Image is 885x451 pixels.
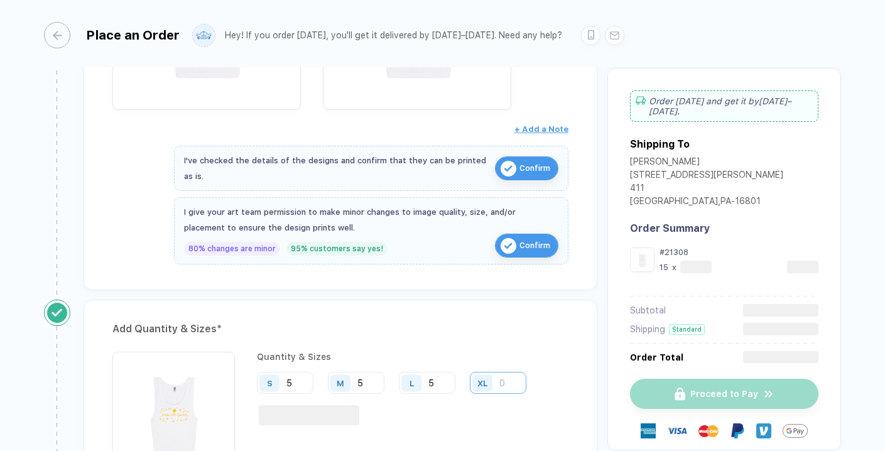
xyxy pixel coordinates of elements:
[630,90,818,122] div: Order [DATE] and get it by [DATE]–[DATE] .
[225,30,562,41] div: Hey! If you order [DATE], you'll get it delivered by [DATE]–[DATE]. Need any help?
[184,153,489,184] div: I've checked the details of the designs and confirm that they can be printed as is.
[184,242,280,256] div: 80% changes are minor
[630,222,818,234] div: Order Summary
[730,423,745,438] img: Paypal
[410,378,414,388] div: L
[630,352,683,362] div: Order Total
[267,378,273,388] div: S
[630,305,666,315] div: Subtotal
[495,234,558,258] button: iconConfirm
[783,418,808,443] img: GPay
[660,247,818,257] div: #21308
[501,161,516,177] img: icon
[660,263,668,272] div: 15
[514,119,568,139] button: + Add a Note
[630,170,783,183] div: [STREET_ADDRESS][PERSON_NAME]
[519,158,550,178] span: Confirm
[630,196,783,209] div: [GEOGRAPHIC_DATA] , PA - 16801
[630,183,783,196] div: 411
[630,156,783,170] div: [PERSON_NAME]
[630,138,690,150] div: Shipping To
[112,319,568,339] div: Add Quantity & Sizes
[641,423,656,438] img: express
[184,204,558,236] div: I give your art team permission to make minor changes to image quality, size, and/or placement to...
[337,378,344,388] div: M
[519,236,550,256] span: Confirm
[477,378,487,388] div: XL
[630,324,665,334] div: Shipping
[698,421,719,441] img: master-card
[86,28,180,43] div: Place an Order
[193,24,215,46] img: user profile
[501,238,516,254] img: icon
[514,124,568,134] span: + Add a Note
[495,156,558,180] button: iconConfirm
[257,352,536,362] div: Quantity & Sizes
[671,263,678,272] div: x
[756,423,771,438] img: Venmo
[669,324,705,335] div: Standard
[286,242,388,256] div: 95% customers say yes!
[667,421,687,441] img: visa
[633,251,651,269] img: 8d6eaa39-afc4-4ff8-990d-5ebedbf53d8d_nt_front_1758218462882.jpg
